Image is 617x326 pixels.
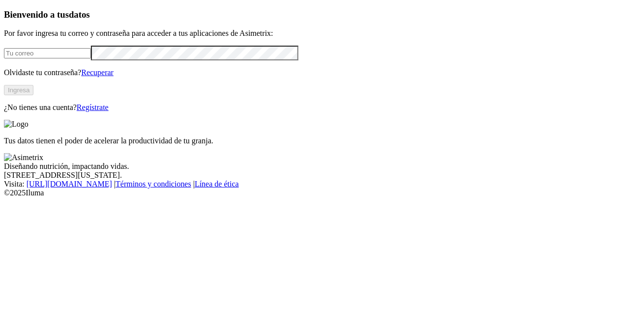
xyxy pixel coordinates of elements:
[69,9,90,20] span: datos
[4,68,613,77] p: Olvidaste tu contraseña?
[116,180,191,188] a: Términos y condiciones
[27,180,112,188] a: [URL][DOMAIN_NAME]
[4,136,613,145] p: Tus datos tienen el poder de acelerar la productividad de tu granja.
[77,103,109,111] a: Regístrate
[81,68,114,77] a: Recuperar
[4,162,613,171] div: Diseñando nutrición, impactando vidas.
[4,180,613,189] div: Visita : | |
[4,85,33,95] button: Ingresa
[4,120,29,129] img: Logo
[4,29,613,38] p: Por favor ingresa tu correo y contraseña para acceder a tus aplicaciones de Asimetrix:
[4,9,613,20] h3: Bienvenido a tus
[4,153,43,162] img: Asimetrix
[4,103,613,112] p: ¿No tienes una cuenta?
[4,189,613,197] div: © 2025 Iluma
[4,171,613,180] div: [STREET_ADDRESS][US_STATE].
[195,180,239,188] a: Línea de ética
[4,48,91,58] input: Tu correo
